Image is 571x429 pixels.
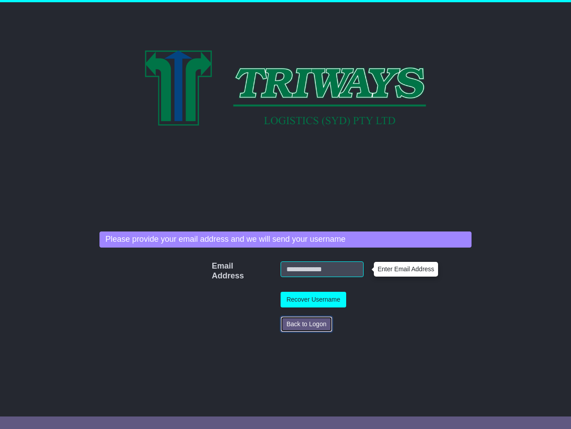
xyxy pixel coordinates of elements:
div: Enter Email Address [374,262,438,276]
img: Triways Logistics SYD PTY LTD [145,50,426,126]
label: Email Address [207,261,223,281]
button: Recover Username [281,292,346,307]
div: Please provide your email address and we will send your username [99,231,471,248]
button: Back to Logon [281,316,332,332]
